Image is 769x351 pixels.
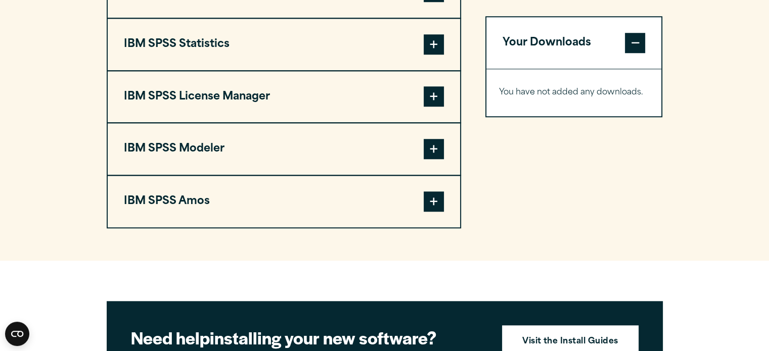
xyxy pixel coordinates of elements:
button: Your Downloads [486,17,662,69]
h2: installing your new software? [131,326,485,349]
button: IBM SPSS Statistics [108,19,460,70]
div: Your Downloads [486,69,662,116]
button: IBM SPSS License Manager [108,71,460,123]
strong: Need help [131,325,210,349]
strong: Visit the Install Guides [522,335,618,348]
button: Open CMP widget [5,322,29,346]
button: IBM SPSS Amos [108,176,460,227]
p: You have not added any downloads. [499,85,649,100]
button: IBM SPSS Modeler [108,123,460,175]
